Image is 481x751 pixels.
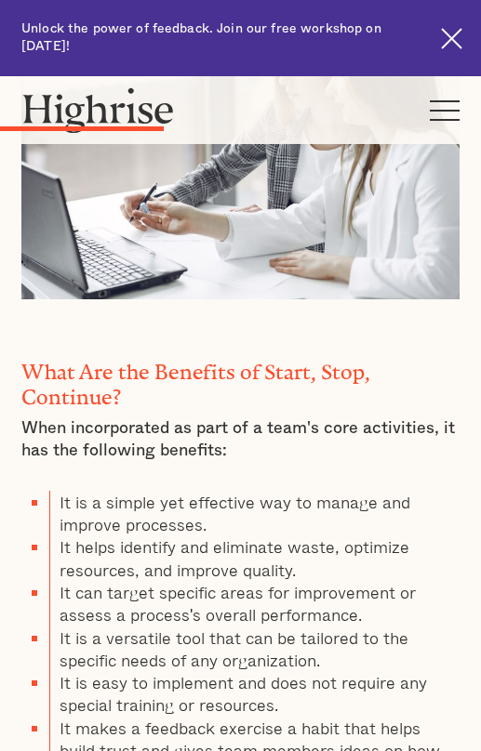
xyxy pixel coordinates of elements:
[21,87,175,133] img: Highrise logo
[49,581,460,626] li: It can target specific areas for improvement or assess a process's overall performance.
[49,491,460,536] li: It is a simple yet effective way to manage and improve processes.
[21,8,460,300] img: One executive giving feedback on laptop to another executive.
[441,28,462,49] img: Cross icon
[49,626,460,672] li: It is a versatile tool that can be tailored to the specific needs of any organization.
[21,355,460,404] h2: What Are the Benefits of Start, Stop, Continue?
[49,535,460,581] li: It helps identify and eliminate waste, optimize resources, and improve quality.
[21,417,460,463] p: When incorporated as part of a team's core activities, it has the following benefits:
[49,671,460,717] li: It is easy to implement and does not require any special training or resources.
